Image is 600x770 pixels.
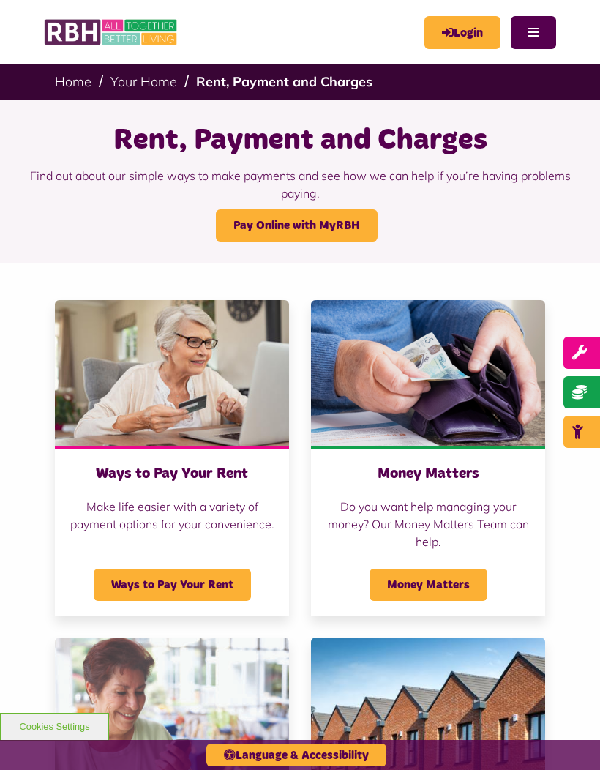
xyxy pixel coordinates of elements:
[18,122,582,160] h1: Rent, Payment and Charges
[196,73,372,90] a: Rent, Payment and Charges
[110,73,177,90] a: Your Home
[55,300,289,446] img: Old Woman Paying Bills Online J745CDU
[206,744,386,766] button: Language & Accessibility
[55,73,91,90] a: Home
[511,16,556,49] button: Navigation
[311,300,545,616] a: Money Matters Do you want help managing your money? Our Money Matters Team can help. Money Matters
[70,464,274,483] h3: Ways to Pay Your Rent
[70,498,274,533] p: Make life easier with a variety of payment options for your convenience.
[311,300,545,446] img: Money 1
[44,15,179,50] img: RBH
[326,498,530,550] p: Do you want help managing your money? Our Money Matters Team can help.
[424,16,500,49] a: MyRBH
[534,704,600,770] iframe: Netcall Web Assistant for live chat
[216,209,378,242] a: Pay Online with MyRBH
[18,160,582,209] p: Find out about our simple ways to make payments and see how we can help if you’re having problems...
[94,569,251,601] span: Ways to Pay Your Rent
[55,300,289,616] a: Ways to Pay Your Rent Make life easier with a variety of payment options for your convenience. Wa...
[326,464,530,483] h3: Money Matters
[370,569,487,601] span: Money Matters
